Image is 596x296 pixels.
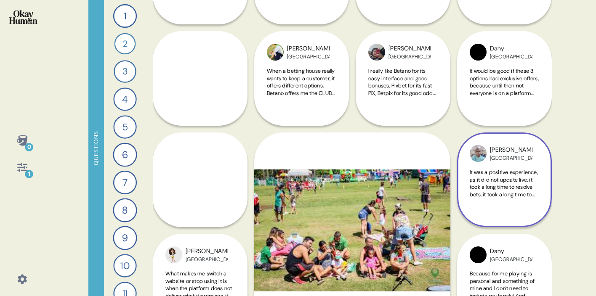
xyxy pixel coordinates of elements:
[267,67,335,141] span: When a betting house really wants to keep a customer, it offers different options. Betano offers ...
[388,53,431,60] div: [GEOGRAPHIC_DATA]
[113,87,136,111] div: 4
[470,246,487,263] img: profilepic_9254273521365768.jpg
[470,145,487,162] img: profilepic_30034085259523552.jpg
[267,44,284,61] img: profilepic_9433787543398332.jpg
[287,53,330,60] div: [GEOGRAPHIC_DATA]
[470,169,539,235] span: It was a positive experience, as it did not update live, it took a long time to resolve bets, it ...
[470,67,539,133] span: It would be good if these 3 options had exclusive offers, because until then not everyone is on a...
[165,246,182,263] img: profilepic_29128937133417740.jpg
[368,67,436,141] span: I really like Betano for its easy interface and good bonuses, Pixbet for its fast PIX, Betpix for...
[113,226,137,250] div: 9
[25,170,33,178] div: 1
[388,44,431,53] div: [PERSON_NAME]
[490,247,532,256] div: Dany
[113,254,136,277] div: 10
[9,10,37,24] img: okayhuman.3b1b6348.png
[113,4,137,28] div: 1
[114,60,136,82] div: 3
[470,44,487,61] img: profilepic_9254273521365768.jpg
[186,247,228,256] div: [PERSON_NAME]
[113,198,137,222] div: 8
[113,143,137,166] div: 6
[490,53,532,60] div: [GEOGRAPHIC_DATA]
[490,145,532,155] div: [PERSON_NAME]
[113,115,136,138] div: 5
[114,33,136,55] div: 2
[287,44,330,53] div: [PERSON_NAME]
[490,256,532,263] div: [GEOGRAPHIC_DATA]
[368,44,385,61] img: profilepic_9469031343215622.jpg
[25,143,33,151] div: 0
[490,44,532,53] div: Dany
[113,171,137,194] div: 7
[186,256,228,263] div: [GEOGRAPHIC_DATA]
[490,155,532,161] div: [GEOGRAPHIC_DATA]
